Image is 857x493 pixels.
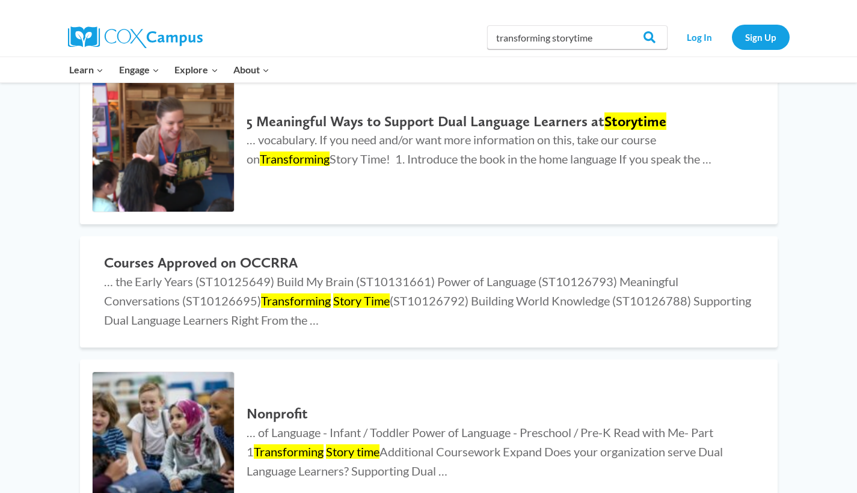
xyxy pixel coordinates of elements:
[247,405,753,423] h2: Nonprofit
[674,25,726,49] a: Log In
[674,25,790,49] nav: Secondary Navigation
[80,57,778,224] a: 5 Meaningful Ways to Support Dual Language Learners at Storytime 5 Meaningful Ways to Support Dua...
[333,293,390,308] mark: Story Time
[68,26,203,48] img: Cox Campus
[167,57,226,82] button: Child menu of Explore
[111,57,167,82] button: Child menu of Engage
[487,25,668,49] input: Search Cox Campus
[261,293,331,308] mark: Transforming
[62,57,277,82] nav: Primary Navigation
[93,70,235,212] img: 5 Meaningful Ways to Support Dual Language Learners at Storytime
[260,152,330,166] mark: Transforming
[247,425,723,478] span: … of Language - Infant / Toddler Power of Language - Preschool / Pre-K Read with Me- Part 1 Addit...
[254,444,324,459] mark: Transforming
[247,113,753,130] h2: 5 Meaningful Ways to Support Dual Language Learners at
[247,132,711,166] span: … vocabulary. If you need and/or want more information on this, take our course on Story Time! 1....
[104,254,754,272] h2: Courses Approved on OCCRRA
[226,57,277,82] button: Child menu of About
[732,25,790,49] a: Sign Up
[62,57,112,82] button: Child menu of Learn
[604,112,666,130] mark: Storytime
[104,274,751,327] span: … the Early Years (ST10125649) Build My Brain (ST10131661) Power of Language (ST10126793) Meaning...
[326,444,379,459] mark: Story time
[80,236,778,348] a: Courses Approved on OCCRRA … the Early Years (ST10125649) Build My Brain (ST10131661) Power of La...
